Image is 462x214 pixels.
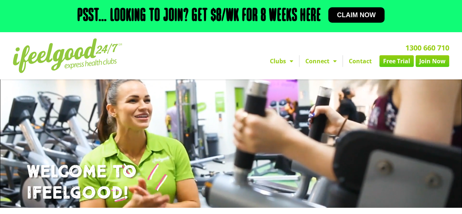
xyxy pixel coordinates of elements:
[416,55,449,67] a: Join Now
[328,7,385,23] a: Claim now
[343,55,378,67] a: Contact
[337,12,376,18] span: Claim now
[77,7,321,25] h2: Psst… Looking to join? Get $8/wk for 8 weeks here
[299,55,343,67] a: Connect
[264,55,299,67] a: Clubs
[27,162,436,204] h1: WELCOME TO IFEELGOOD!
[168,55,449,67] nav: Menu
[379,55,414,67] a: Free Trial
[405,43,449,53] a: 1300 660 710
